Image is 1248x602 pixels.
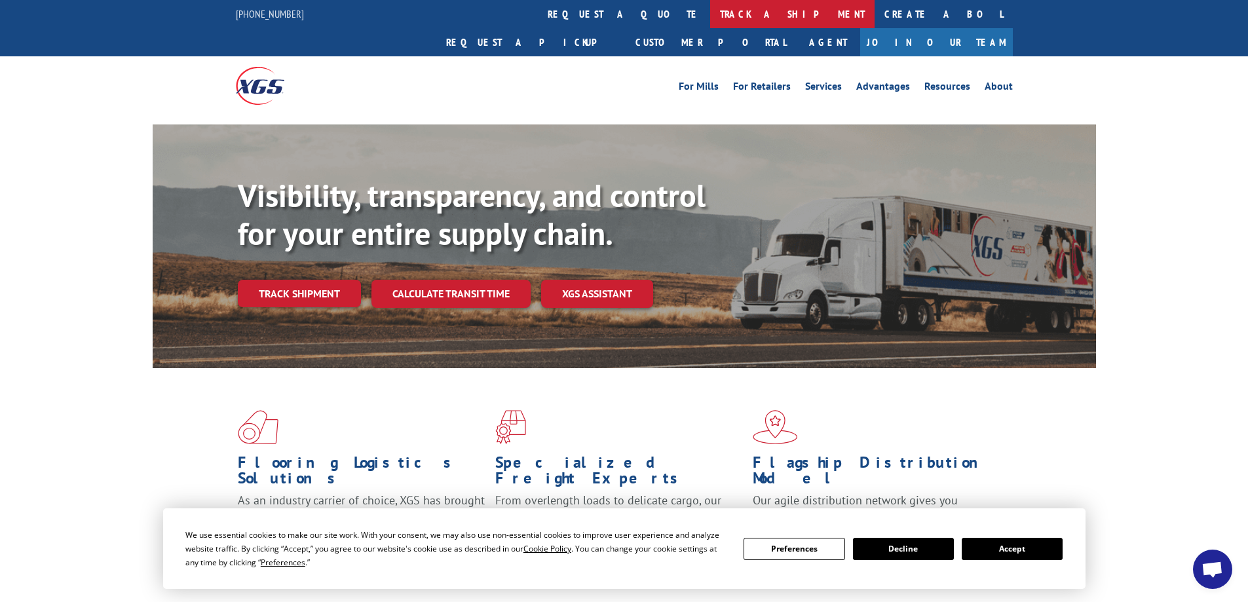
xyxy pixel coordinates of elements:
[753,410,798,444] img: xgs-icon-flagship-distribution-model-red
[495,455,743,493] h1: Specialized Freight Experts
[238,280,361,307] a: Track shipment
[860,28,1013,56] a: Join Our Team
[163,508,1086,589] div: Cookie Consent Prompt
[744,538,844,560] button: Preferences
[523,543,571,554] span: Cookie Policy
[856,81,910,96] a: Advantages
[185,528,728,569] div: We use essential cookies to make our site work. With your consent, we may also use non-essential ...
[238,175,706,254] b: Visibility, transparency, and control for your entire supply chain.
[733,81,791,96] a: For Retailers
[238,410,278,444] img: xgs-icon-total-supply-chain-intelligence-red
[679,81,719,96] a: For Mills
[626,28,796,56] a: Customer Portal
[924,81,970,96] a: Resources
[261,557,305,568] span: Preferences
[238,455,485,493] h1: Flooring Logistics Solutions
[236,7,304,20] a: [PHONE_NUMBER]
[753,493,994,523] span: Our agile distribution network gives you nationwide inventory management on demand.
[805,81,842,96] a: Services
[371,280,531,308] a: Calculate transit time
[541,280,653,308] a: XGS ASSISTANT
[436,28,626,56] a: Request a pickup
[985,81,1013,96] a: About
[796,28,860,56] a: Agent
[853,538,954,560] button: Decline
[495,493,743,551] p: From overlength loads to delicate cargo, our experienced staff knows the best way to move your fr...
[753,455,1000,493] h1: Flagship Distribution Model
[962,538,1063,560] button: Accept
[238,493,485,539] span: As an industry carrier of choice, XGS has brought innovation and dedication to flooring logistics...
[495,410,526,444] img: xgs-icon-focused-on-flooring-red
[1193,550,1232,589] div: Open chat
